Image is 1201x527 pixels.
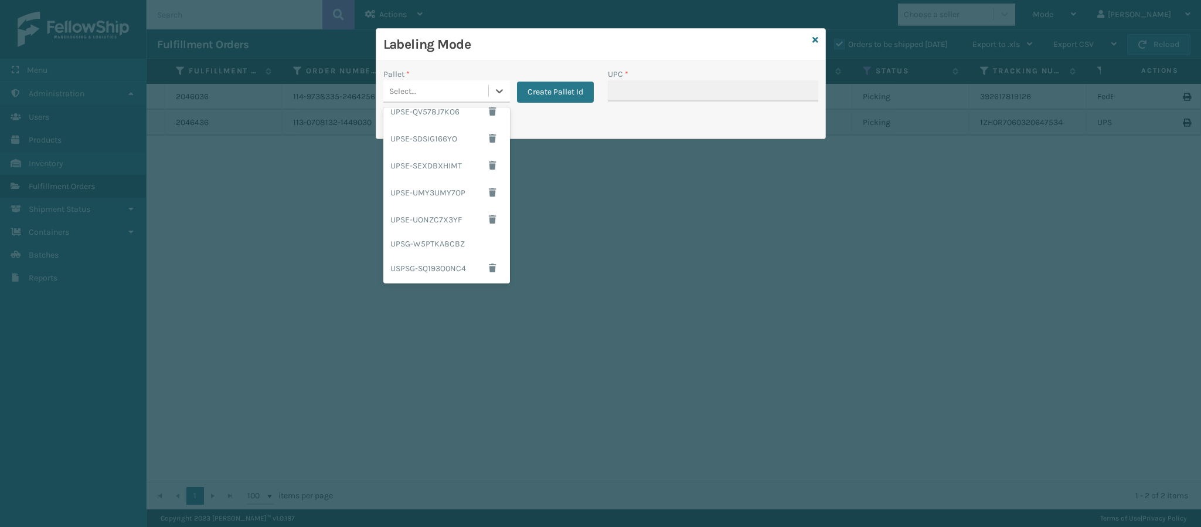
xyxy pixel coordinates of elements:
label: UPC [608,68,628,80]
div: UPSG-W5PTKA8CBZ [383,233,510,255]
div: UPSE-SEXDBXHIMT [383,152,510,179]
h3: Labeling Mode [383,36,808,53]
label: Pallet [383,68,410,80]
div: UPSE-SDSIG166YO [383,125,510,152]
div: Select... [389,85,417,97]
div: USPSG-SQ193O0NC4 [383,255,510,282]
div: UPSE-QV578J7KO6 [383,98,510,125]
div: UPSE-UMY3UMY7OP [383,179,510,206]
div: UPSE-UONZC7X3YF [383,206,510,233]
button: Create Pallet Id [517,82,594,103]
